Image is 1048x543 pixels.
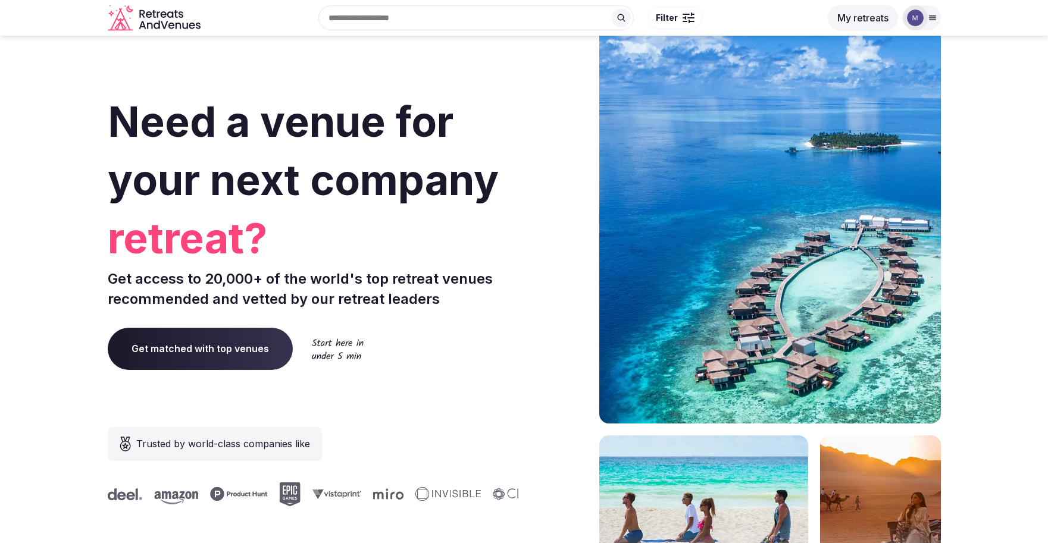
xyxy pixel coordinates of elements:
svg: Retreats and Venues company logo [108,5,203,32]
span: Filter [656,12,678,24]
span: Need a venue for your next company [108,96,499,205]
a: Visit the homepage [108,5,203,32]
a: Get matched with top venues [108,328,293,369]
span: Trusted by world-class companies like [136,437,310,451]
span: retreat? [108,209,520,268]
svg: Deel company logo [170,488,205,500]
svg: Epic Games company logo [342,482,363,506]
svg: Invisible company logo [478,487,543,501]
button: My retreats [828,5,898,31]
svg: Miro company logo [436,488,466,500]
p: Get access to 20,000+ of the world's top retreat venues recommended and vetted by our retreat lea... [108,269,520,309]
img: mia [907,10,924,26]
svg: Vistaprint company logo [375,489,424,499]
button: Filter [648,7,702,29]
img: Start here in under 5 min [312,338,364,359]
a: My retreats [828,12,898,24]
